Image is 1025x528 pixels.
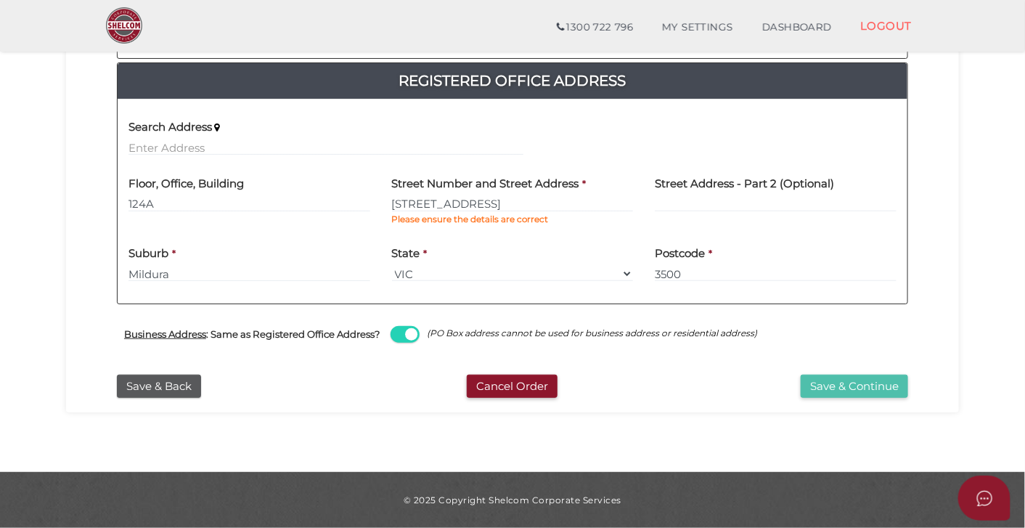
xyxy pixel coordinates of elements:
button: Save & Back [117,375,201,399]
h4: Street Number and Street Address [392,178,579,190]
input: Enter Address [392,196,634,212]
h4: State [392,248,420,260]
h4: : Same as Registered Office Address? [124,329,380,340]
button: Save & Continue [801,375,908,399]
a: 1300 722 796 [542,13,648,42]
input: Postcode must be exactly 4 digits [655,266,897,282]
b: Please ensure the details are correct [392,214,549,224]
h4: Floor, Office, Building [128,178,244,190]
u: Business Address [124,328,206,340]
i: Keep typing in your address(including suburb) until it appears [214,123,220,132]
h4: Suburb [128,248,168,260]
h4: Postcode [655,248,705,260]
h4: Search Address [128,121,212,134]
a: LOGOUT [846,11,926,41]
a: MY SETTINGS [648,13,748,42]
div: © 2025 Copyright Shelcom Corporate Services [77,494,948,506]
input: Enter Address [128,139,523,155]
a: DASHBOARD [748,13,846,42]
h4: Street Address - Part 2 (Optional) [655,178,834,190]
a: Registered Office Address [118,69,907,92]
button: Cancel Order [467,375,558,399]
i: (PO Box address cannot be used for business address or residential address) [427,328,757,338]
button: Open asap [958,476,1010,521]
